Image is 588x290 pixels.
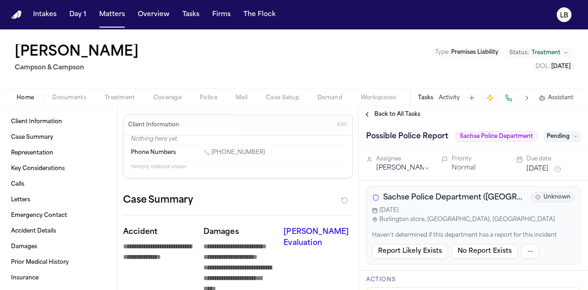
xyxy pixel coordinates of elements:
[11,227,56,235] span: Accident Details
[452,244,518,259] button: No Report Exists
[452,155,506,163] div: Priority
[533,62,573,71] button: Edit DOL: 2025-07-15
[334,118,350,132] button: Edit
[7,224,110,239] a: Accident Details
[11,243,37,250] span: Damages
[560,12,568,19] text: LB
[179,6,203,23] button: Tasks
[11,274,39,282] span: Insurance
[359,111,425,118] button: Back to All Tasks
[484,91,497,104] button: Create Immediate Task
[123,227,192,238] p: Accident
[131,136,345,145] p: Nothing here yet.
[7,193,110,207] a: Letters
[11,134,53,141] span: Case Summary
[552,164,563,175] button: Snooze task
[11,259,69,266] span: Prior Medical History
[317,94,342,102] span: Demand
[153,94,181,102] span: Coverage
[11,212,67,219] span: Emergency Contact
[11,118,62,125] span: Client Information
[66,6,90,23] button: Day 1
[376,155,430,163] div: Assignee
[11,196,30,204] span: Letters
[451,50,498,55] span: Premises Liability
[209,6,234,23] button: Firms
[11,149,53,157] span: Representation
[366,276,581,284] h3: Actions
[362,129,452,144] h1: Possible Police Report
[372,231,575,240] p: Haven't determined if this department has a report for this incident
[372,192,527,203] div: Sachse Police Department ([GEOGRAPHIC_DATA])
[7,130,110,145] a: Case Summary
[131,149,176,156] span: Phone Numbers
[123,193,193,208] h2: Case Summary
[105,94,135,102] span: Treatment
[126,121,181,129] h3: Client Information
[11,181,24,188] span: Calls
[548,94,573,102] span: Assistant
[435,50,450,55] span: Type :
[7,271,110,285] a: Insurance
[526,165,548,174] button: [DATE]
[337,122,347,128] span: Edit
[11,165,65,172] span: Key Considerations
[418,94,433,102] button: Tasks
[11,11,22,19] img: Finch Logo
[236,94,248,102] span: Mail
[266,94,299,102] span: Case Setup
[7,239,110,254] a: Damages
[96,6,129,23] button: Matters
[383,192,527,203] span: Sachse Police Department ([GEOGRAPHIC_DATA])
[439,94,460,102] button: Activity
[7,255,110,270] a: Prior Medical History
[283,227,353,249] p: [PERSON_NAME] Evaluation
[526,155,581,163] div: Due date
[432,48,501,57] button: Edit Type: Premises Liability
[531,49,560,57] span: Treatment
[456,131,537,142] span: Sachse Police Department
[15,44,139,61] h1: [PERSON_NAME]
[539,94,573,102] button: Assistant
[52,94,86,102] span: Documents
[15,63,142,74] h2: Campson & Campson
[200,94,217,102] span: Police
[7,208,110,223] a: Emergency Contact
[11,11,22,19] a: Home
[7,146,110,160] a: Representation
[204,149,265,156] a: Call 1 (214) 828-7210
[7,161,110,176] a: Key Considerations
[17,94,34,102] span: Home
[7,177,110,192] a: Calls
[452,164,475,173] button: Normal
[536,64,550,69] span: DOL :
[505,47,573,58] button: Change status from Treatment
[544,131,581,142] span: Pending
[240,6,279,23] button: The Flock
[465,91,478,104] button: Add Task
[372,244,448,259] button: Report Likely Exists
[361,94,396,102] span: Workspaces
[531,192,575,202] span: Unknown
[502,91,515,104] button: Make a Call
[509,49,529,57] span: Status:
[379,207,399,214] span: [DATE]
[15,44,139,61] button: Edit matter name
[204,227,273,238] p: Damages
[29,6,60,23] button: Intakes
[7,114,110,129] a: Client Information
[374,111,420,118] span: Back to All Tasks
[131,164,345,171] p: 11 empty fields not shown.
[551,64,571,69] span: [DATE]
[379,216,555,223] span: Burlington store, [GEOGRAPHIC_DATA], [GEOGRAPHIC_DATA]
[134,6,173,23] button: Overview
